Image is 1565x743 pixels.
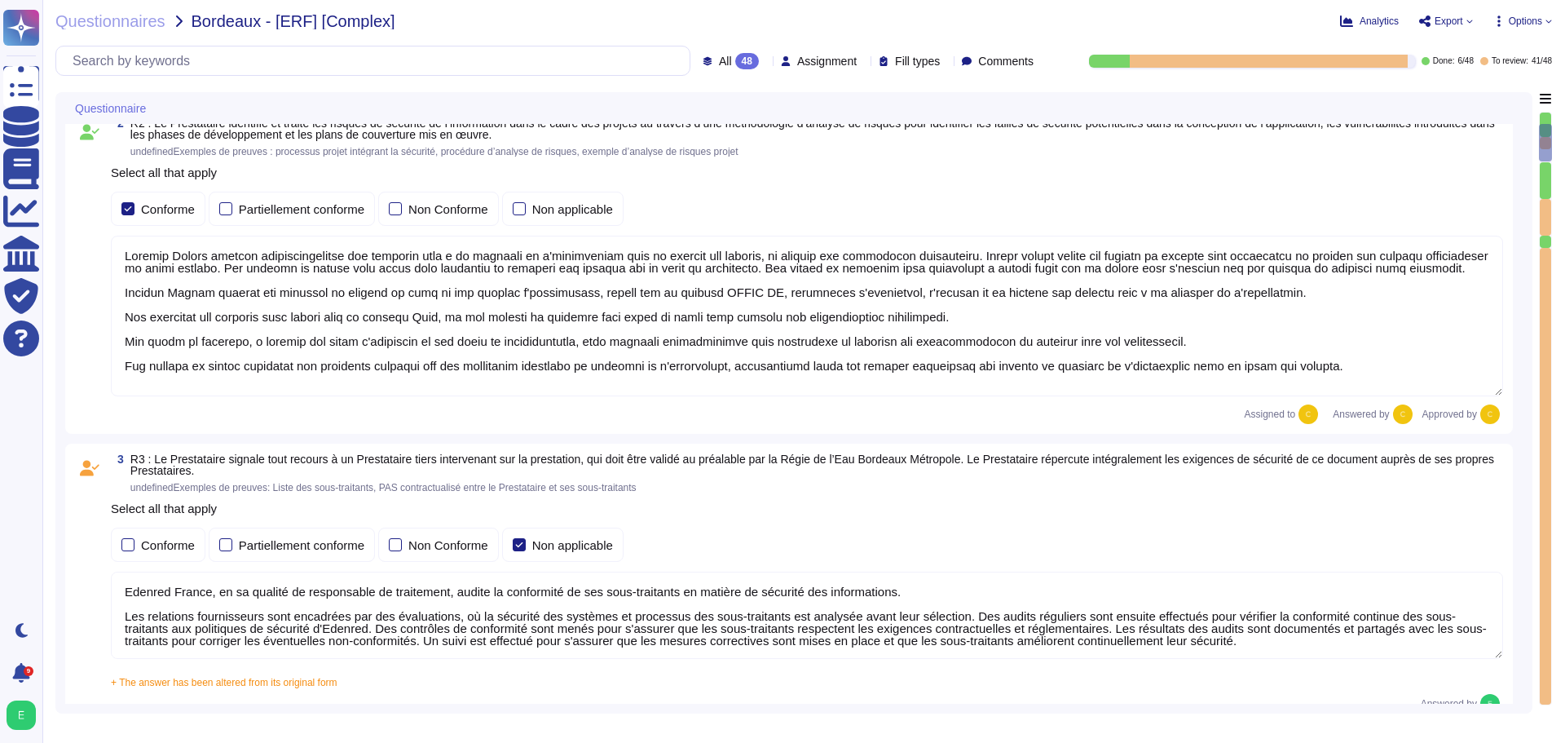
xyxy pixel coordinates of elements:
[111,677,337,688] span: + The answer has been altered from its original form
[64,46,690,75] input: Search by keywords
[1333,409,1389,419] span: Answered by
[3,697,47,733] button: user
[532,539,613,551] div: Non applicable
[1298,405,1318,424] img: user
[1480,405,1500,424] img: user
[111,453,124,465] span: 3
[1532,57,1552,65] span: 41 / 48
[111,236,1503,396] textarea: Loremip Dolors ametcon adipiscingelitse doe temporin utla e do magnaali en a'minimveniam quis no ...
[1422,409,1477,419] span: Approved by
[141,539,195,551] div: Conforme
[1457,57,1473,65] span: 6 / 48
[895,55,940,67] span: Fill types
[75,103,146,114] span: Questionnaire
[111,166,1503,179] p: Select all that apply
[1245,405,1327,424] span: Assigned to
[111,117,124,129] span: 2
[1421,699,1477,709] span: Answered by
[130,146,738,157] span: undefinedExemples de preuves : processus projet intégrant la sécurité, procédure d’analyse de ris...
[239,539,364,551] div: Partiellement conforme
[1480,694,1500,714] img: user
[408,203,488,215] div: Non Conforme
[1393,405,1413,424] img: user
[1360,16,1399,26] span: Analytics
[141,203,195,215] div: Conforme
[7,701,36,730] img: user
[735,53,759,69] div: 48
[408,539,488,551] div: Non Conforme
[24,666,33,676] div: 9
[719,55,732,67] span: All
[130,482,637,493] span: undefinedExemples de preuves: Liste des sous-traitants, PAS contractualisé entre le Prestataire e...
[55,13,165,29] span: Questionnaires
[1433,57,1455,65] span: Done:
[978,55,1034,67] span: Comments
[130,117,1495,141] span: R2 : Le Prestataire identifie et traite les risques de sécurité de l’information dans le cadre de...
[532,203,613,215] div: Non applicable
[1340,15,1399,28] button: Analytics
[192,13,395,29] span: Bordeaux - [ERF] [Complex]
[130,453,1494,477] span: R3 : Le Prestataire signale tout recours à un Prestataire tiers intervenant sur la prestation, qu...
[1492,57,1528,65] span: To review:
[111,572,1503,659] textarea: Edenred France, en sa qualité de responsable de traitement, audite la conformité de ses sous-trai...
[1435,16,1463,26] span: Export
[239,203,364,215] div: Partiellement conforme
[797,55,857,67] span: Assignment
[111,502,1503,515] p: Select all that apply
[1509,16,1542,26] span: Options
